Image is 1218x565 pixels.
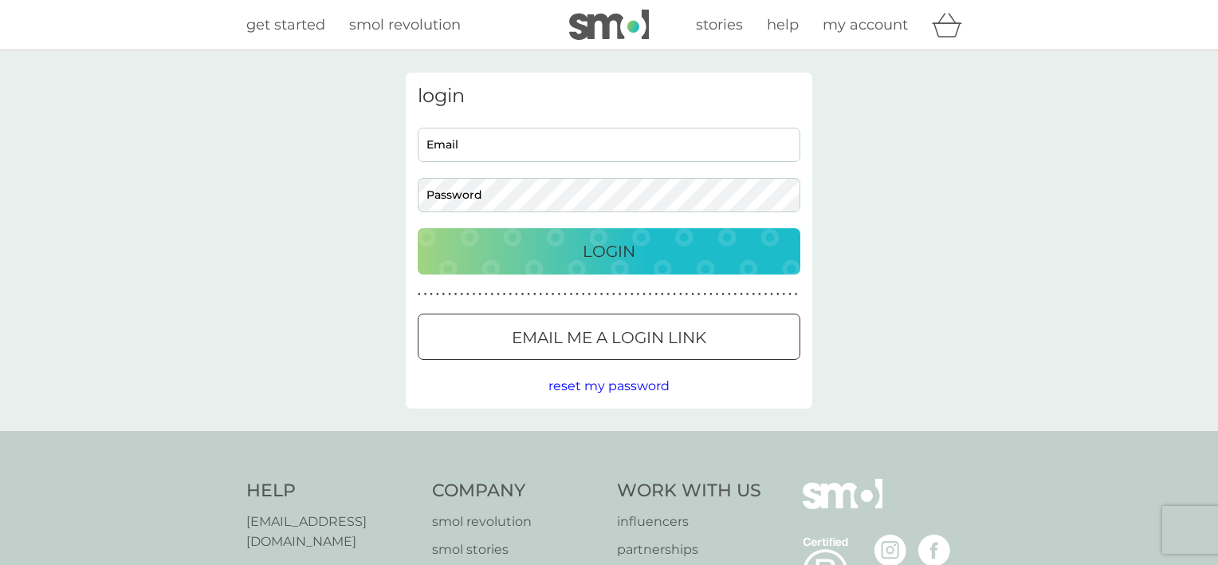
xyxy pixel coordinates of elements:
a: stories [696,14,743,37]
h4: Company [432,479,602,504]
p: ● [697,290,701,298]
p: ● [485,290,488,298]
p: ● [509,290,512,298]
p: ● [795,290,798,298]
p: ● [783,290,786,298]
p: ● [576,290,579,298]
p: ● [788,290,792,298]
p: ● [624,290,627,298]
a: my account [823,14,908,37]
p: ● [497,290,500,298]
p: Login [583,239,635,264]
p: ● [764,290,768,298]
p: ● [582,290,585,298]
p: ● [654,290,658,298]
a: get started [246,14,325,37]
p: ● [424,290,427,298]
span: smol revolution [349,16,461,34]
h4: Work With Us [617,479,761,504]
p: ● [709,290,713,298]
p: ● [649,290,652,298]
button: reset my password [548,376,670,397]
button: Login [418,228,800,275]
p: ● [637,290,640,298]
span: help [767,16,799,34]
p: ● [606,290,609,298]
a: partnerships [617,539,761,560]
img: smol [569,10,649,40]
p: ● [734,290,737,298]
p: ● [478,290,481,298]
div: basket [932,9,972,41]
p: ● [588,290,591,298]
p: ● [631,290,634,298]
p: ● [454,290,458,298]
p: ● [758,290,761,298]
p: ● [442,290,446,298]
p: ● [667,290,670,298]
p: ● [686,290,689,298]
a: influencers [617,512,761,532]
p: ● [533,290,536,298]
p: ● [418,290,421,298]
p: ● [540,290,543,298]
a: smol stories [432,539,602,560]
p: ● [521,290,525,298]
p: ● [679,290,682,298]
img: smol [803,479,882,533]
p: ● [570,290,573,298]
button: Email me a login link [418,314,800,360]
p: ● [673,290,676,298]
h3: login [418,85,800,108]
p: Email me a login link [512,325,706,350]
p: ● [545,290,548,298]
p: ● [776,290,780,298]
p: ● [612,290,615,298]
p: ● [527,290,530,298]
p: ● [600,290,603,298]
p: ● [752,290,755,298]
span: reset my password [548,378,670,393]
span: stories [696,16,743,34]
p: ● [703,290,706,298]
p: ● [721,290,725,298]
p: ● [436,290,439,298]
a: [EMAIL_ADDRESS][DOMAIN_NAME] [246,512,416,552]
h4: Help [246,479,416,504]
p: ● [661,290,664,298]
p: ● [691,290,694,298]
p: ● [770,290,773,298]
p: ● [557,290,560,298]
span: get started [246,16,325,34]
p: ● [642,290,646,298]
p: ● [448,290,451,298]
p: ● [473,290,476,298]
a: smol revolution [349,14,461,37]
p: ● [515,290,518,298]
p: ● [491,290,494,298]
a: help [767,14,799,37]
p: ● [466,290,470,298]
p: ● [552,290,555,298]
p: ● [740,290,743,298]
p: ● [716,290,719,298]
p: ● [594,290,597,298]
a: smol revolution [432,512,602,532]
span: my account [823,16,908,34]
p: ● [564,290,567,298]
p: ● [460,290,463,298]
p: ● [503,290,506,298]
p: ● [746,290,749,298]
p: ● [430,290,433,298]
p: ● [619,290,622,298]
p: ● [728,290,731,298]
